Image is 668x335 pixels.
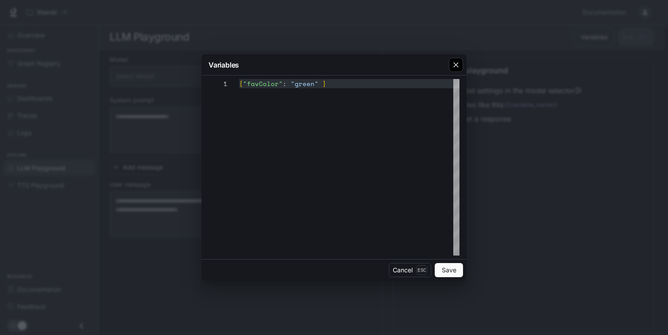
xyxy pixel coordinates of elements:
[435,263,463,277] button: Save
[209,79,228,88] div: 1
[389,263,431,277] button: CancelEsc
[283,79,287,88] span: :
[209,60,239,70] p: Variables
[291,79,319,88] span: "green"
[416,265,427,275] p: Esc
[239,79,243,88] span: {
[323,79,326,88] span: }
[243,79,283,88] span: "favColor"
